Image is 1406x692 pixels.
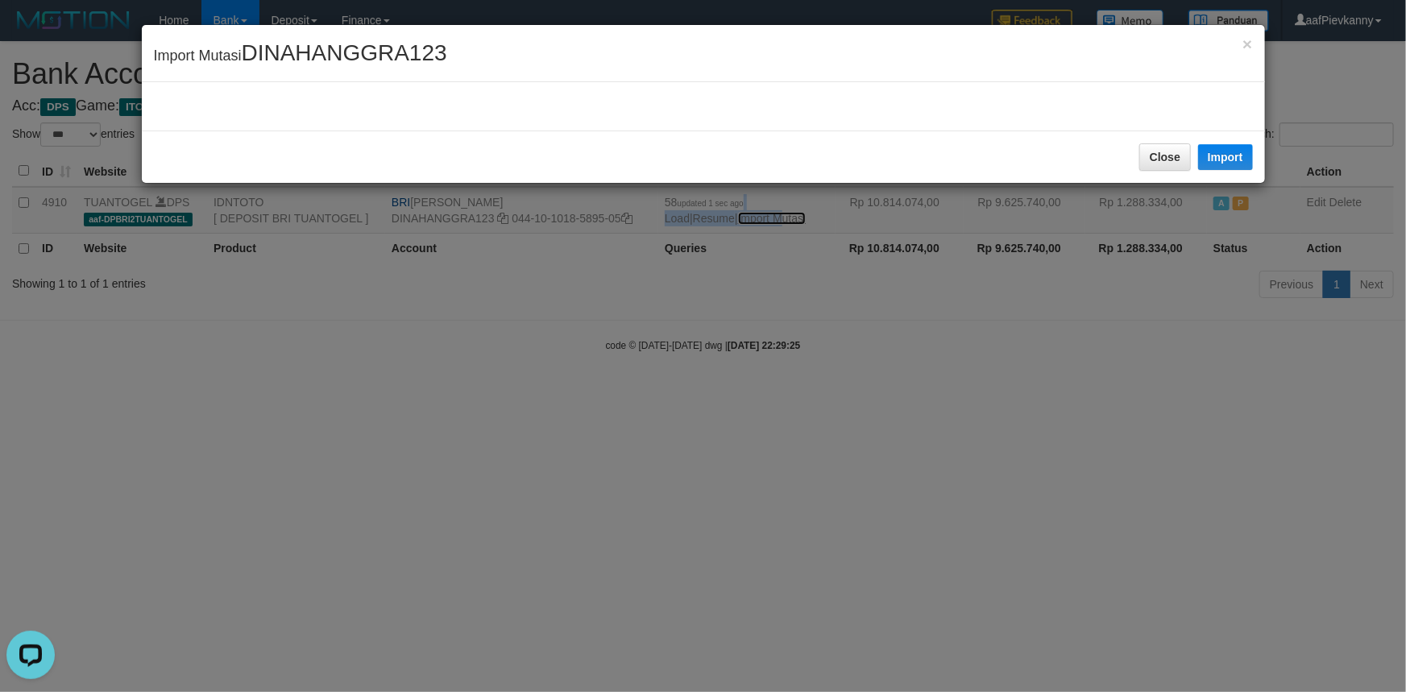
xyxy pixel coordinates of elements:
[1242,35,1252,53] span: ×
[242,40,447,65] span: DINAHANGGRA123
[1198,144,1253,170] button: Import
[154,48,447,64] span: Import Mutasi
[6,6,55,55] button: Open LiveChat chat widget
[1242,35,1252,52] button: Close
[1139,143,1191,171] button: Close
